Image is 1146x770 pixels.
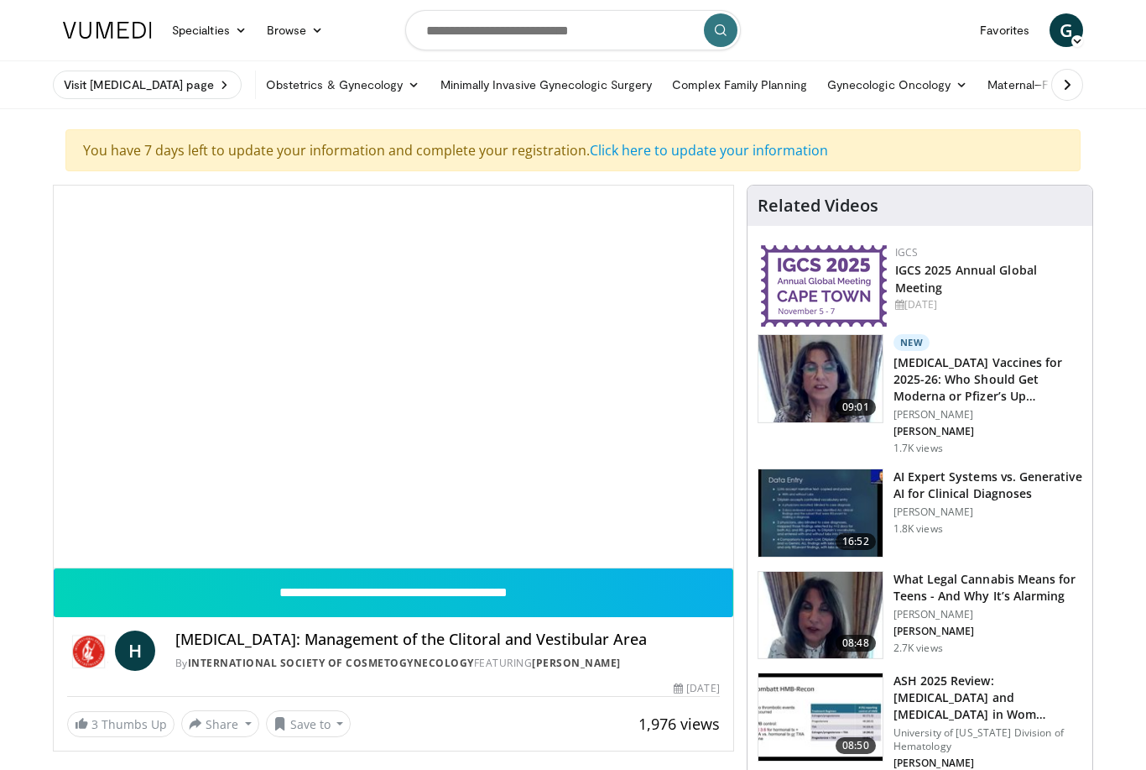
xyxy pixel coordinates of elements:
span: 08:50 [836,737,876,754]
button: Save to [266,710,352,737]
a: Complex Family Planning [662,68,817,102]
span: 08:48 [836,635,876,652]
h4: [MEDICAL_DATA]: Management of the Clitoral and Vestibular Area [175,631,720,649]
a: 09:01 New [MEDICAL_DATA] Vaccines for 2025-26: Who Should Get Moderna or Pfizer’s Up… [PERSON_NAM... [758,334,1082,455]
button: Share [181,710,259,737]
a: Favorites [970,13,1039,47]
p: [PERSON_NAME] [893,625,1082,638]
a: International Society of Cosmetogynecology [188,656,474,670]
a: 16:52 AI Expert Systems vs. Generative AI for Clinical Diagnoses [PERSON_NAME] 1.8K views [758,469,1082,558]
p: [PERSON_NAME] [893,408,1082,422]
a: G [1050,13,1083,47]
a: 3 Thumbs Up [67,711,175,737]
h3: AI Expert Systems vs. Generative AI for Clinical Diagnoses [893,469,1082,502]
a: [PERSON_NAME] [532,656,621,670]
a: Maternal–Fetal Medicine [977,68,1131,102]
span: 3 [91,716,98,732]
video-js: Video Player [54,186,733,568]
h3: What Legal Cannabis Means for Teens - And Why It’s Alarming [893,571,1082,605]
h3: ASH 2025 Review: [MEDICAL_DATA] and [MEDICAL_DATA] in Wom… [893,673,1082,723]
img: 1bf82db2-8afa-4218-83ea-e842702db1c4.150x105_q85_crop-smart_upscale.jpg [758,469,883,557]
a: Specialties [162,13,257,47]
p: University of [US_STATE] Division of Hematology [893,726,1082,753]
img: 680d42be-3514-43f9-8300-e9d2fda7c814.png.150x105_q85_autocrop_double_scale_upscale_version-0.2.png [761,245,887,327]
h3: [MEDICAL_DATA] Vaccines for 2025-26: Who Should Get Moderna or Pfizer’s Up… [893,354,1082,405]
p: 1.7K views [893,442,943,455]
img: VuMedi Logo [63,22,152,39]
p: 2.7K views [893,642,943,655]
div: [DATE] [895,297,1079,312]
a: Obstetrics & Gynecology [256,68,430,102]
p: [PERSON_NAME] [893,505,1082,519]
div: You have 7 days left to update your information and complete your registration. [65,129,1081,171]
p: New [893,334,930,351]
input: Search topics, interventions [405,10,741,50]
a: Gynecologic Oncology [817,68,977,102]
img: dbfd5f25-7945-44a5-8d2f-245839b470de.150x105_q85_crop-smart_upscale.jpg [758,673,883,761]
img: International Society of Cosmetogynecology [67,631,108,671]
a: 08:48 What Legal Cannabis Means for Teens - And Why It’s Alarming [PERSON_NAME] [PERSON_NAME] 2.7... [758,571,1082,660]
img: d9ddfd97-e350-47c1-a34d-5d400e773739.150x105_q85_crop-smart_upscale.jpg [758,335,883,422]
p: 1.8K views [893,522,943,536]
p: [PERSON_NAME] [893,608,1082,621]
h4: Related Videos [758,196,878,216]
div: [DATE] [674,681,719,696]
p: [PERSON_NAME] [893,425,1082,438]
div: By FEATURING [175,656,720,671]
a: IGCS [895,245,919,259]
span: 09:01 [836,399,876,416]
img: 268330c9-313b-413d-8ff2-3cd9a70912fe.150x105_q85_crop-smart_upscale.jpg [758,572,883,659]
a: Visit [MEDICAL_DATA] page [53,71,242,99]
span: 16:52 [836,533,876,550]
a: IGCS 2025 Annual Global Meeting [895,262,1037,296]
a: Minimally Invasive Gynecologic Surgery [430,68,663,102]
a: Click here to update your information [590,141,828,160]
a: Browse [257,13,334,47]
span: 1,976 views [638,714,720,734]
p: [PERSON_NAME] [893,757,1082,770]
a: H [115,631,155,671]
